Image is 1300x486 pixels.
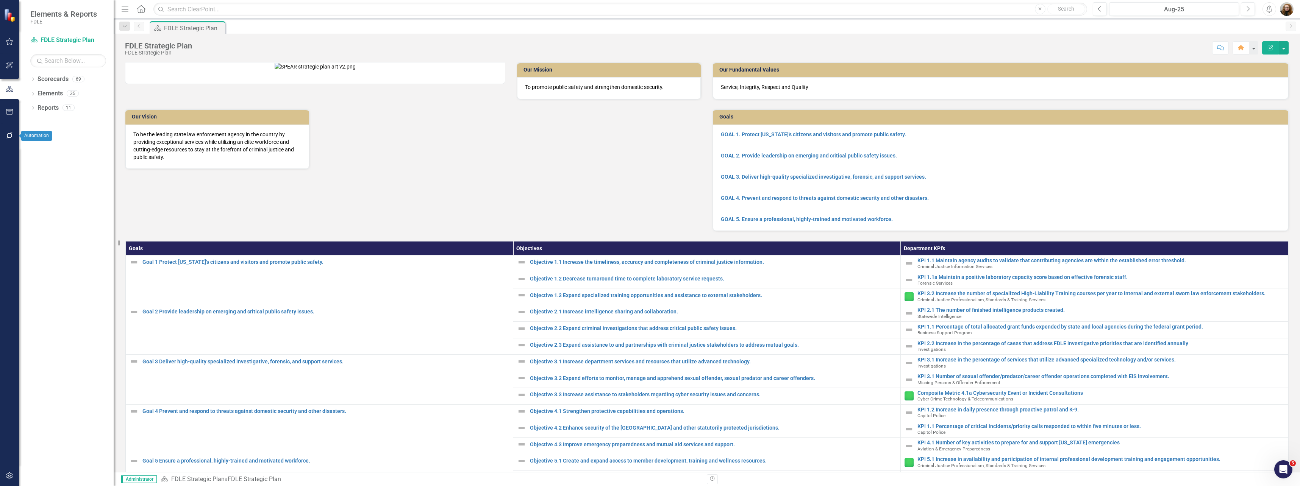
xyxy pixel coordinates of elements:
[513,404,900,421] td: Double-Click to Edit Right Click for Context Menu
[905,425,914,434] img: Not Defined
[517,324,526,333] img: Not Defined
[719,114,1284,120] h3: Goals
[133,131,301,161] p: To be the leading state law enforcement agency in the country by providing exceptional services w...
[171,475,225,483] a: FDLE Strategic Plan
[1047,4,1085,14] button: Search
[905,391,914,400] img: Proceeding as Planned
[1274,460,1292,478] iframe: Intercom live chat
[513,305,900,322] td: Double-Click to Edit Right Click for Context Menu
[4,9,17,22] img: ClearPoint Strategy
[126,355,513,404] td: Double-Click to Edit Right Click for Context Menu
[917,341,1284,346] a: KPI 2.2 Increase in the percentage of cases that address FDLE investigative priorities that are i...
[530,375,897,381] a: Objective 3.2 Expand efforts to monitor, manage and apprehend sexual offender, sexual predator an...
[30,19,97,25] small: FDLE
[917,274,1284,280] a: KPI 1.1a Maintain a positive laboratory capacity score based on effective forensic staff.
[513,454,900,471] td: Double-Click to Edit Right Click for Context Menu
[917,357,1284,363] a: KPI 3.1 Increase in the percentage of services that utilize advanced specialized technology and/o...
[517,258,526,267] img: Not Defined
[228,475,281,483] div: FDLE Strategic Plan
[900,255,1288,272] td: Double-Click to Edit Right Click for Context Menu
[164,23,223,33] div: FDLE Strategic Plan
[530,442,897,447] a: Objective 4.3 Improve emergency preparedness and mutual aid services and support.
[900,454,1288,471] td: Double-Click to Edit Right Click for Context Menu
[72,76,84,83] div: 69
[517,456,526,466] img: Not Defined
[900,404,1288,421] td: Double-Click to Edit Right Click for Context Menu
[275,63,356,70] img: SPEAR strategic plan art v2.png
[917,330,972,335] span: Business Support Program
[126,404,513,454] td: Double-Click to Edit Right Click for Context Menu
[37,104,59,112] a: Reports
[130,307,139,316] img: Not Defined
[1280,2,1294,16] button: Jennifer Siddoway
[900,338,1288,355] td: Double-Click to Edit Right Click for Context Menu
[530,276,897,282] a: Objective 1.2 Decrease turnaround time to complete laboratory service requests.
[125,50,192,56] div: FDLE Strategic Plan
[523,67,697,73] h3: Our Mission
[21,131,52,141] div: Automation
[917,374,1284,379] a: KPI 3.1 Number of sexual offender/predator/career offender operations completed with EIS involvem...
[905,358,914,368] img: Not Defined
[905,292,914,301] img: Proceeding as Planned
[67,90,79,97] div: 35
[917,264,992,269] span: Criminal Justice Information Services
[130,258,139,267] img: Not Defined
[513,438,900,454] td: Double-Click to Edit Right Click for Context Menu
[130,357,139,366] img: Not Defined
[161,475,701,484] div: »
[917,390,1284,396] a: Composite Metric 4.1a Cybersecurity Event or Incident Consultations
[132,114,305,120] h3: Our Vision
[900,305,1288,322] td: Double-Click to Edit Right Click for Context Menu
[30,9,97,19] span: Elements & Reports
[530,392,897,397] a: Objective 3.3 Increase assistance to stakeholders regarding cyber security issues and concerns.
[900,355,1288,371] td: Double-Click to Edit Right Click for Context Menu
[525,83,693,91] p: To promote public safety and strengthen domestic security.
[62,104,75,111] div: 11
[530,259,897,265] a: Objective 1.1 Increase the timeliness, accuracy and completeness of criminal justice information.
[530,359,897,364] a: Objective 3.1 Increase department services and resources that utilize advanced technology.
[917,291,1284,296] a: KPI 3.2 Increase the number of specialized High-Liability Training courses per year to internal a...
[530,425,897,431] a: Objective 4.2 Enhance security of the [GEOGRAPHIC_DATA] and other statutorily protected jurisdict...
[905,325,914,334] img: Not Defined
[917,446,990,452] span: Aviation & Emergency Preparedness
[530,309,897,315] a: Objective 2.1 Increase intelligence sharing and collaboration.
[905,441,914,450] img: Not Defined
[917,324,1284,330] a: KPI 1.1 Percentage of total allocated grant funds expended by state and local agencies during the...
[142,309,509,315] a: Goal 2 Provide leadership on emerging and critical public safety issues.
[517,374,526,383] img: Not Defined
[917,430,945,435] span: Capitol Police
[917,307,1284,313] a: KPI 2.1 The number of finished intelligence products created.
[1290,460,1296,466] span: 5
[1109,2,1239,16] button: Aug-25
[917,396,1013,402] span: Cyber Crime Technology & Telecommunications
[513,321,900,338] td: Double-Click to Edit Right Click for Context Menu
[530,342,897,348] a: Objective 2.3 Expand assistance to and partnerships with criminal justice stakeholders to address...
[900,272,1288,288] td: Double-Click to Edit Right Click for Context Menu
[517,274,526,283] img: Not Defined
[142,458,509,464] a: Goal 5 Ensure a professional, highly-trained and motivated workforce.
[530,458,897,464] a: Objective 5.1 Create and expand access to member development, training and wellness resources.
[721,153,897,159] a: GOAL 2. Provide leadership on emerging and critical public safety issues.
[917,424,1284,429] a: KPI 1.1 Percentage of critical incidents/priority calls responded to within five minutes or less.
[917,258,1284,263] a: KPI 1.1 Maintain agency audits to validate that contributing agencies are within the established ...
[130,407,139,416] img: Not Defined
[900,288,1288,305] td: Double-Click to Edit Right Click for Context Menu
[126,305,513,355] td: Double-Click to Edit Right Click for Context Menu
[517,341,526,350] img: Not Defined
[905,309,914,318] img: Not Defined
[900,371,1288,388] td: Double-Click to Edit Right Click for Context Menu
[517,291,526,300] img: Not Defined
[517,307,526,316] img: Not Defined
[513,355,900,371] td: Double-Click to Edit Right Click for Context Menu
[917,380,1000,385] span: Missing Persons & Offender Enforcement
[1112,5,1236,14] div: Aug-25
[900,388,1288,405] td: Double-Click to Edit Right Click for Context Menu
[917,407,1284,413] a: KPI 1.2 Increase in daily presence through proactive patrol and K-9.
[517,357,526,366] img: Not Defined
[905,342,914,351] img: Not Defined
[513,255,900,272] td: Double-Click to Edit Right Click for Context Menu
[721,174,926,180] a: GOAL 3. Deliver high-quality specialized investigative, forensic, and support services.
[917,363,946,369] span: Investigations
[900,421,1288,438] td: Double-Click to Edit Right Click for Context Menu
[917,297,1045,302] span: Criminal Justice Professionalism, Standards & Training Services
